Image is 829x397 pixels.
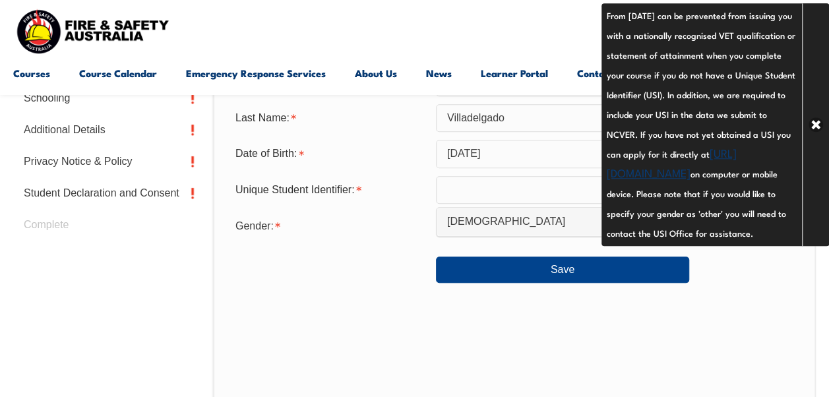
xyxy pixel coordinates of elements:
[13,146,206,177] a: Privacy Notice & Policy
[13,82,206,114] a: Schooling
[225,212,436,238] div: Gender is required.
[355,57,397,89] a: About Us
[225,106,436,131] div: Last Name is required.
[689,181,708,199] a: Info
[802,3,829,246] a: Close
[577,57,613,89] a: Contact
[689,144,708,163] a: Info
[225,141,436,166] div: Date of Birth is required.
[225,177,436,202] div: Unique Student Identifier is required.
[235,220,274,231] span: Gender:
[426,57,452,89] a: News
[481,57,548,89] a: Learner Portal
[436,257,689,283] button: Save
[13,114,206,146] a: Additional Details
[436,176,689,204] input: 10 Characters no 1, 0, O or I
[186,57,326,89] a: Emergency Response Services
[79,57,157,89] a: Course Calendar
[447,215,653,229] span: [DEMOGRAPHIC_DATA]
[13,177,206,209] a: Student Declaration and Consent
[436,140,689,168] input: Select Date...
[13,57,50,89] a: Courses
